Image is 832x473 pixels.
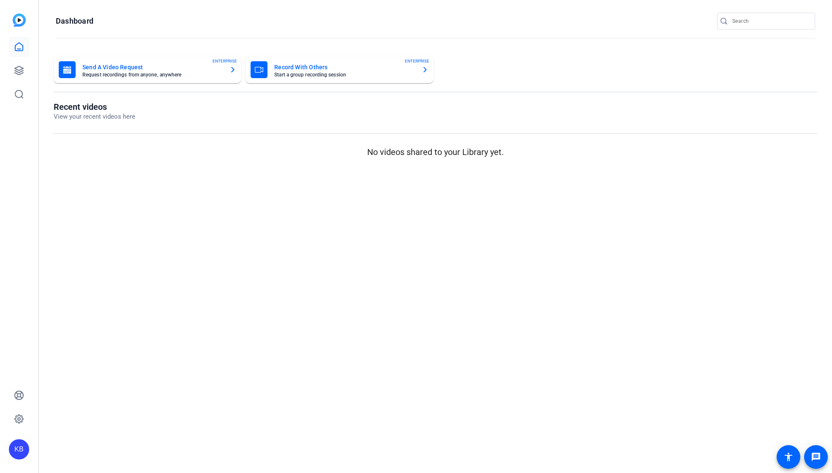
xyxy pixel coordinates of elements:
mat-card-subtitle: Start a group recording session [274,72,415,77]
mat-icon: accessibility [783,452,794,462]
p: No videos shared to your Library yet. [54,146,817,158]
mat-card-title: Record With Others [274,62,415,72]
h1: Dashboard [56,16,93,26]
img: blue-gradient.svg [13,14,26,27]
span: ENTERPRISE [405,58,429,64]
span: ENTERPRISE [213,58,237,64]
div: KB [9,439,29,459]
button: Send A Video RequestRequest recordings from anyone, anywhereENTERPRISE [54,56,241,83]
button: Record With OthersStart a group recording sessionENTERPRISE [246,56,433,83]
p: View your recent videos here [54,112,135,122]
input: Search [732,16,808,26]
h1: Recent videos [54,102,135,112]
mat-icon: message [811,452,821,462]
mat-card-subtitle: Request recordings from anyone, anywhere [82,72,223,77]
mat-card-title: Send A Video Request [82,62,223,72]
